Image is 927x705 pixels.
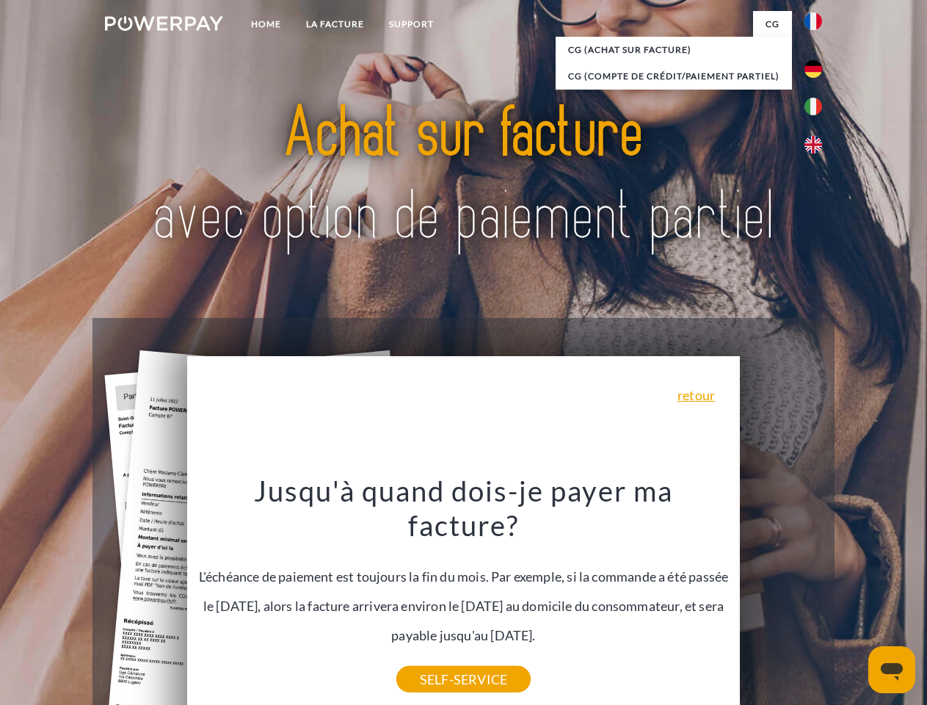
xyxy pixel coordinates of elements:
[196,473,732,679] div: L'échéance de paiement est toujours la fin du mois. Par exemple, si la commande a été passée le [...
[804,60,822,78] img: de
[804,98,822,115] img: it
[377,11,446,37] a: Support
[140,70,787,281] img: title-powerpay_fr.svg
[556,37,792,63] a: CG (achat sur facture)
[196,473,732,543] h3: Jusqu'à quand dois-je payer ma facture?
[753,11,792,37] a: CG
[804,136,822,153] img: en
[868,646,915,693] iframe: Bouton de lancement de la fenêtre de messagerie
[396,666,531,693] a: SELF-SERVICE
[556,63,792,90] a: CG (Compte de crédit/paiement partiel)
[804,12,822,30] img: fr
[294,11,377,37] a: LA FACTURE
[677,388,715,402] a: retour
[105,16,223,31] img: logo-powerpay-white.svg
[239,11,294,37] a: Home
